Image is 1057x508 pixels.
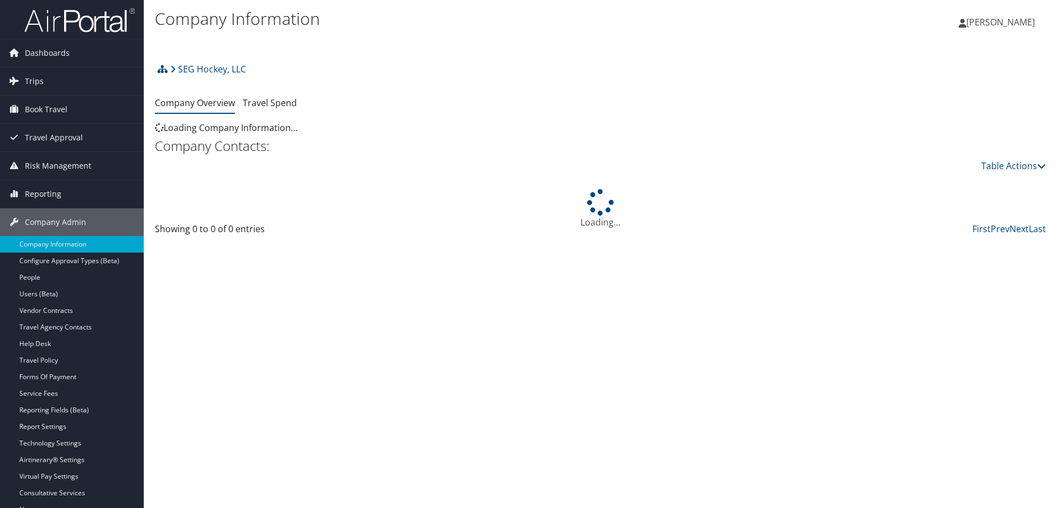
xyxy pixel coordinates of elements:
a: First [972,223,991,235]
a: Prev [991,223,1009,235]
div: Loading... [155,189,1046,229]
a: [PERSON_NAME] [959,6,1046,39]
a: Table Actions [981,160,1046,172]
img: airportal-logo.png [24,7,135,33]
span: Loading Company Information... [155,122,297,134]
span: [PERSON_NAME] [966,16,1035,28]
span: Book Travel [25,96,67,123]
a: Last [1029,223,1046,235]
span: Company Admin [25,208,86,236]
span: Risk Management [25,152,91,180]
a: Travel Spend [243,97,297,109]
a: Company Overview [155,97,235,109]
a: SEG Hockey, LLC [170,58,246,80]
a: Next [1009,223,1029,235]
span: Dashboards [25,39,70,67]
h2: Company Contacts: [155,137,1046,155]
span: Reporting [25,180,61,208]
div: Showing 0 to 0 of 0 entries [155,222,365,241]
h1: Company Information [155,7,749,30]
span: Travel Approval [25,124,83,151]
span: Trips [25,67,44,95]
